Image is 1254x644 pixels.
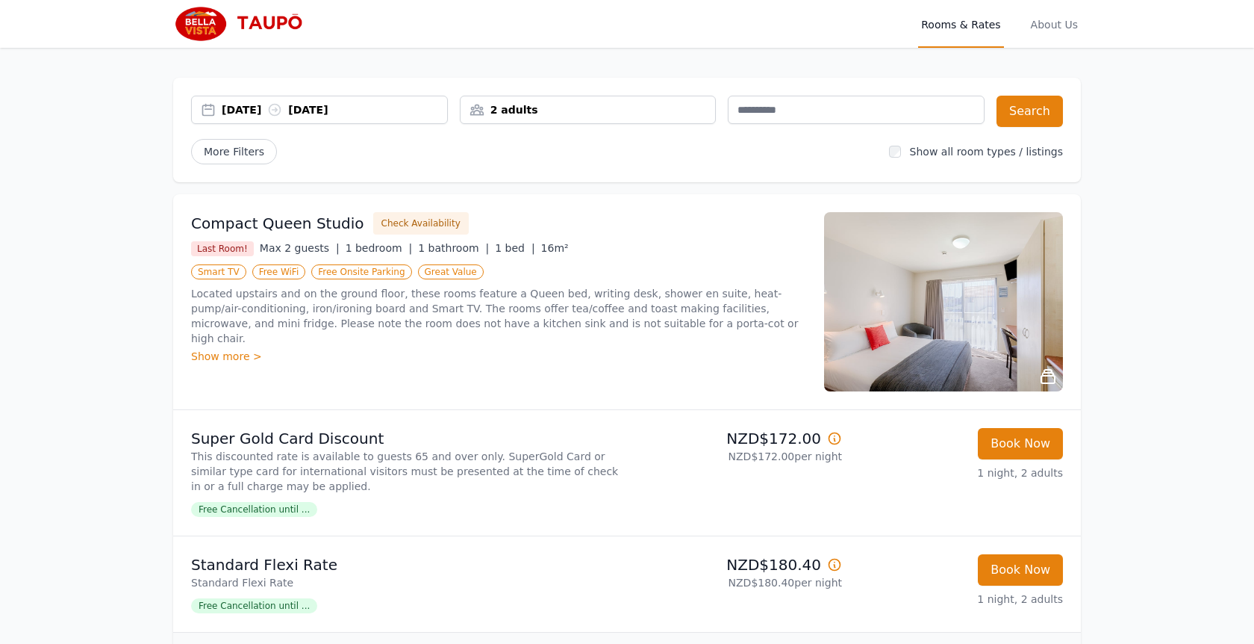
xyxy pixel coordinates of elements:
span: 1 bathroom | [418,242,489,254]
span: Free Onsite Parking [311,264,411,279]
h3: Compact Queen Studio [191,213,364,234]
p: Located upstairs and on the ground floor, these rooms feature a Queen bed, writing desk, shower e... [191,286,806,346]
label: Show all room types / listings [910,146,1063,158]
span: 1 bed | [495,242,534,254]
span: Max 2 guests | [260,242,340,254]
span: Last Room! [191,241,254,256]
img: Bella Vista Taupo [173,6,317,42]
span: 1 bedroom | [346,242,413,254]
p: Standard Flexi Rate [191,554,621,575]
div: [DATE] [DATE] [222,102,447,117]
p: NZD$180.40 [633,554,842,575]
span: Free Cancellation until ... [191,598,317,613]
p: 1 night, 2 adults [854,465,1063,480]
span: More Filters [191,139,277,164]
p: 1 night, 2 adults [854,592,1063,607]
button: Book Now [978,428,1063,459]
span: Smart TV [191,264,246,279]
div: Show more > [191,349,806,364]
p: NZD$180.40 per night [633,575,842,590]
div: 2 adults [461,102,716,117]
span: Free Cancellation until ... [191,502,317,517]
button: Check Availability [373,212,469,235]
button: Book Now [978,554,1063,586]
p: Standard Flexi Rate [191,575,621,590]
span: Great Value [418,264,484,279]
span: Free WiFi [252,264,306,279]
p: Super Gold Card Discount [191,428,621,449]
span: 16m² [541,242,569,254]
p: NZD$172.00 [633,428,842,449]
p: This discounted rate is available to guests 65 and over only. SuperGold Card or similar type card... [191,449,621,494]
button: Search [996,96,1063,127]
p: NZD$172.00 per night [633,449,842,464]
